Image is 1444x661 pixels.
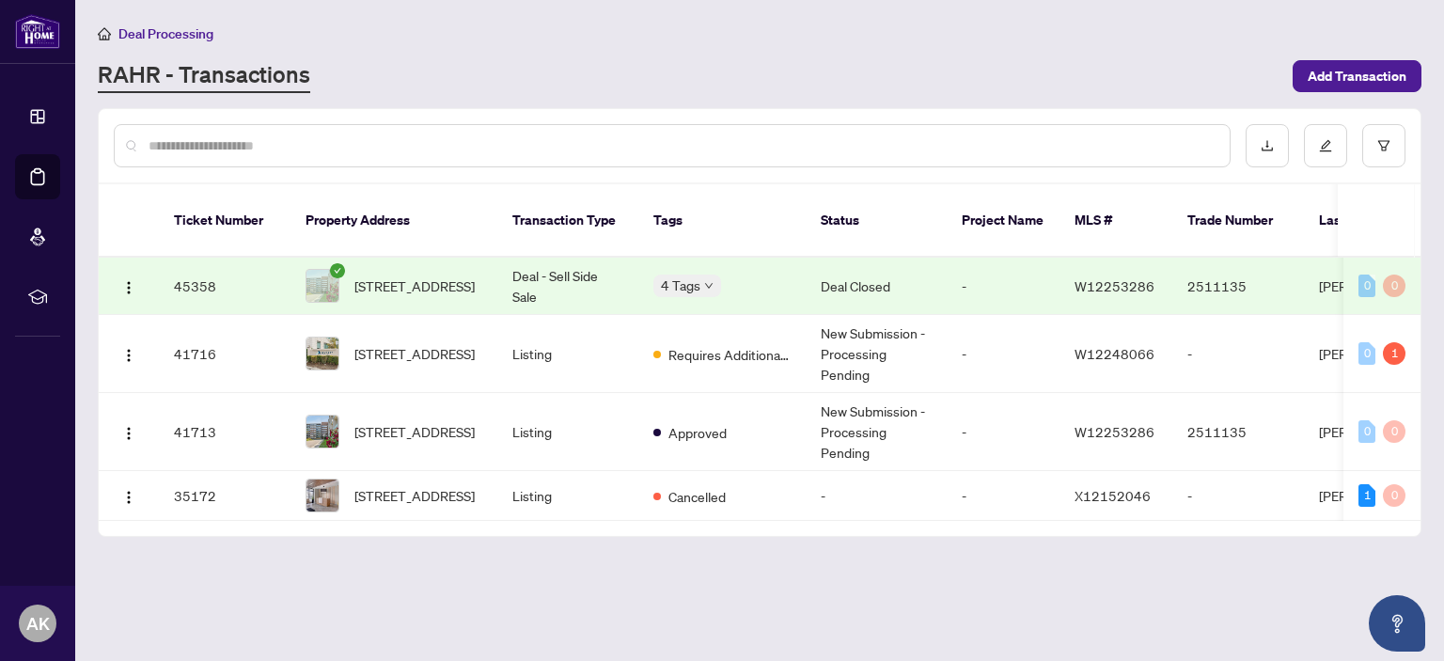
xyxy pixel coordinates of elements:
[806,315,947,393] td: New Submission - Processing Pending
[661,275,700,296] span: 4 Tags
[1358,342,1375,365] div: 0
[1358,275,1375,297] div: 0
[668,486,726,507] span: Cancelled
[497,471,638,521] td: Listing
[1246,124,1289,167] button: download
[947,184,1059,258] th: Project Name
[1293,60,1421,92] button: Add Transaction
[497,393,638,471] td: Listing
[497,184,638,258] th: Transaction Type
[806,393,947,471] td: New Submission - Processing Pending
[1172,471,1304,521] td: -
[1172,315,1304,393] td: -
[1075,345,1154,362] span: W12248066
[1172,184,1304,258] th: Trade Number
[306,480,338,511] img: thumbnail-img
[121,280,136,295] img: Logo
[354,275,475,296] span: [STREET_ADDRESS]
[704,281,714,291] span: down
[1172,258,1304,315] td: 2511135
[1261,139,1274,152] span: download
[1383,275,1405,297] div: 0
[1075,423,1154,440] span: W12253286
[1358,484,1375,507] div: 1
[1369,595,1425,652] button: Open asap
[947,471,1059,521] td: -
[806,258,947,315] td: Deal Closed
[354,343,475,364] span: [STREET_ADDRESS]
[118,25,213,42] span: Deal Processing
[1308,61,1406,91] span: Add Transaction
[306,416,338,448] img: thumbnail-img
[114,417,144,447] button: Logo
[1075,487,1151,504] span: X12152046
[290,184,497,258] th: Property Address
[497,315,638,393] td: Listing
[1383,484,1405,507] div: 0
[306,270,338,302] img: thumbnail-img
[114,480,144,511] button: Logo
[330,263,345,278] span: check-circle
[947,315,1059,393] td: -
[114,338,144,369] button: Logo
[1358,420,1375,443] div: 0
[354,421,475,442] span: [STREET_ADDRESS]
[668,422,727,443] span: Approved
[947,393,1059,471] td: -
[114,271,144,301] button: Logo
[668,344,791,365] span: Requires Additional Docs
[159,258,290,315] td: 45358
[1383,420,1405,443] div: 0
[98,27,111,40] span: home
[121,490,136,505] img: Logo
[354,485,475,506] span: [STREET_ADDRESS]
[1383,342,1405,365] div: 1
[947,258,1059,315] td: -
[638,184,806,258] th: Tags
[1362,124,1405,167] button: filter
[1059,184,1172,258] th: MLS #
[497,258,638,315] td: Deal - Sell Side Sale
[1304,124,1347,167] button: edit
[1377,139,1390,152] span: filter
[306,338,338,370] img: thumbnail-img
[159,393,290,471] td: 41713
[806,471,947,521] td: -
[26,610,50,637] span: AK
[121,348,136,363] img: Logo
[1319,139,1332,152] span: edit
[1075,277,1154,294] span: W12253286
[121,426,136,441] img: Logo
[98,59,310,93] a: RAHR - Transactions
[159,471,290,521] td: 35172
[15,14,60,49] img: logo
[1172,393,1304,471] td: 2511135
[159,184,290,258] th: Ticket Number
[159,315,290,393] td: 41716
[806,184,947,258] th: Status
